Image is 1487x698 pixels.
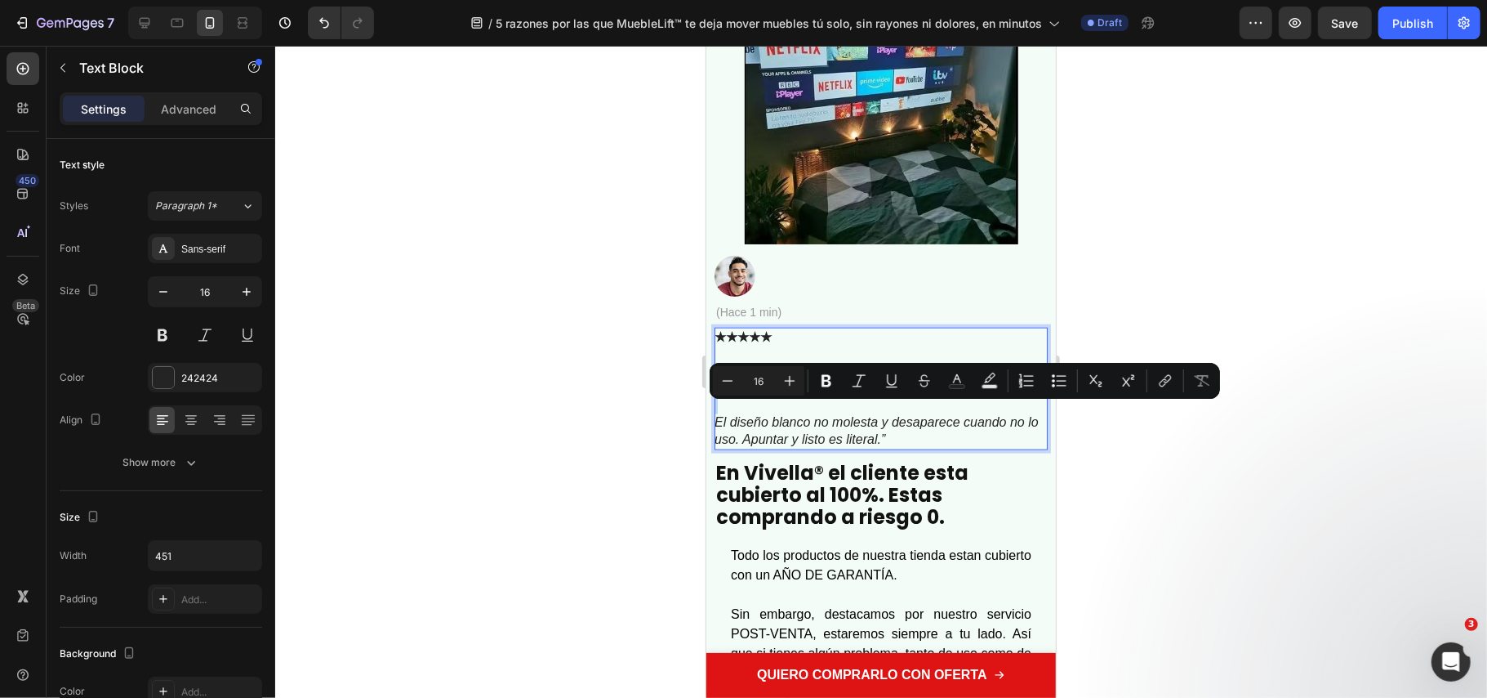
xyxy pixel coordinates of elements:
span: Paragraph 1* [155,199,217,213]
span: 3 [1465,618,1478,631]
div: Publish [1392,15,1433,32]
span: Save [1332,16,1359,30]
p: (Hace 1 min) [10,259,340,274]
iframe: Intercom live chat [1431,642,1471,682]
div: Editor contextual toolbar [710,363,1220,399]
button: 7 [7,7,122,39]
button: Publish [1378,7,1447,39]
div: Size [60,280,103,302]
div: Undo/Redo [308,7,374,39]
button: Paragraph 1* [148,191,262,221]
div: Font [60,241,80,256]
iframe: Design area [706,46,1056,698]
span: / [488,15,492,32]
strong: ★★★★★ [8,284,65,298]
div: Show more [123,454,199,471]
strong: En Vivella® el cliente esta cubierto al 100%. Estas comprando a riesgo 0. [10,414,262,485]
span: Draft [1097,16,1122,30]
i: El diseño blanco no molesta y desaparece cuando no lo uso. Apuntar y listo es literal.” [8,369,332,400]
div: Sans-serif [181,242,258,257]
div: Styles [60,199,88,213]
div: Align [60,409,105,432]
span: 5 razones por las que MuebleLift™ te deja mover muebles tú solo, sin rayones ni dolores, en minutos [496,15,1042,32]
button: Save [1318,7,1372,39]
div: Padding [60,592,97,606]
div: Size [60,507,103,529]
div: Beta [12,299,39,312]
img: gempages_536292980345013457-4b1ec4dc-2b4e-4cc9-81c8-b5cfd9e57ab0.webp [8,210,49,251]
div: Width [60,548,87,563]
p: No quería ‘otro cacharro’ en el salón [8,335,340,352]
p: Advanced [161,101,216,118]
p: Text Block [79,58,218,78]
p: 7 [107,13,114,33]
p: Settings [81,101,127,118]
strong: [PERSON_NAME] [8,319,118,333]
div: Color [60,370,85,385]
input: Auto [149,541,261,570]
div: Rich Text Editor. Editing area: main [8,282,341,405]
div: 242424 [181,371,258,386]
div: Background [60,643,139,665]
button: Show more [60,448,262,477]
div: Text style [60,158,105,172]
div: 450 [16,174,39,187]
div: Add... [181,593,258,607]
